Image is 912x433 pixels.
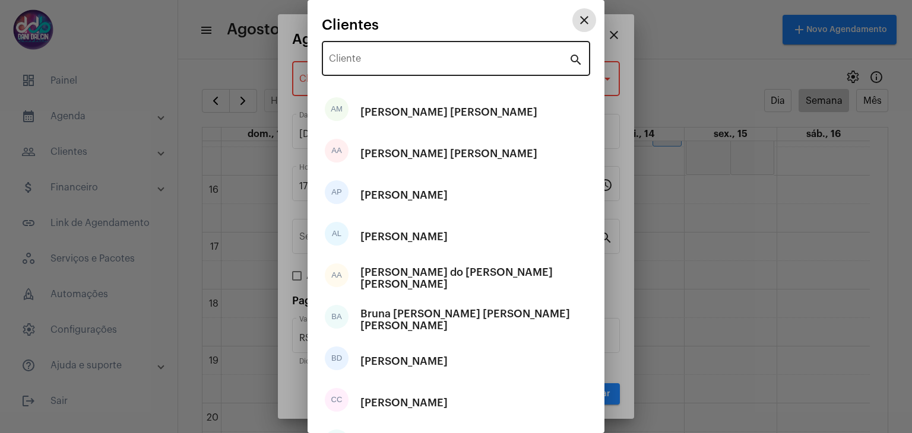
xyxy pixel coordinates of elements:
div: [PERSON_NAME] do [PERSON_NAME] [PERSON_NAME] [360,260,587,296]
span: Clientes [322,17,379,33]
div: AM [325,97,349,121]
div: BA [325,305,349,329]
div: Bruna [PERSON_NAME] [PERSON_NAME] [PERSON_NAME] [360,302,587,338]
div: BD [325,346,349,370]
div: AA [325,263,349,287]
div: [PERSON_NAME] [360,343,448,379]
mat-icon: close [577,13,591,27]
mat-icon: search [569,52,583,66]
div: AP [325,180,349,204]
div: [PERSON_NAME] [360,385,448,421]
div: [PERSON_NAME] [360,177,448,213]
input: Pesquisar cliente [329,56,569,66]
div: [PERSON_NAME] [PERSON_NAME] [360,94,537,130]
div: CC [325,388,349,412]
div: AA [325,139,349,163]
div: [PERSON_NAME] [360,219,448,254]
div: [PERSON_NAME] [PERSON_NAME] [360,136,537,171]
div: AL [325,222,349,246]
